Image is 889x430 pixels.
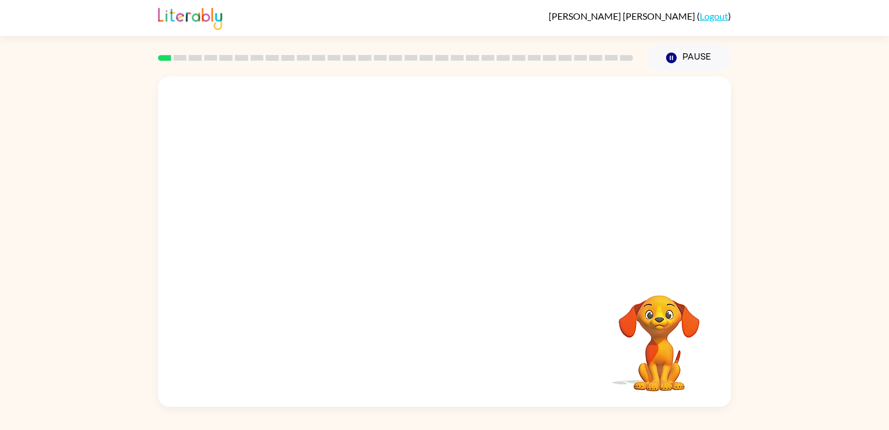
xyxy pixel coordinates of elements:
div: ( ) [549,10,731,21]
span: [PERSON_NAME] [PERSON_NAME] [549,10,697,21]
a: Logout [700,10,728,21]
button: Pause [647,45,731,71]
video: Your browser must support playing .mp4 files to use Literably. Please try using another browser. [601,277,717,393]
img: Literably [158,5,222,30]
